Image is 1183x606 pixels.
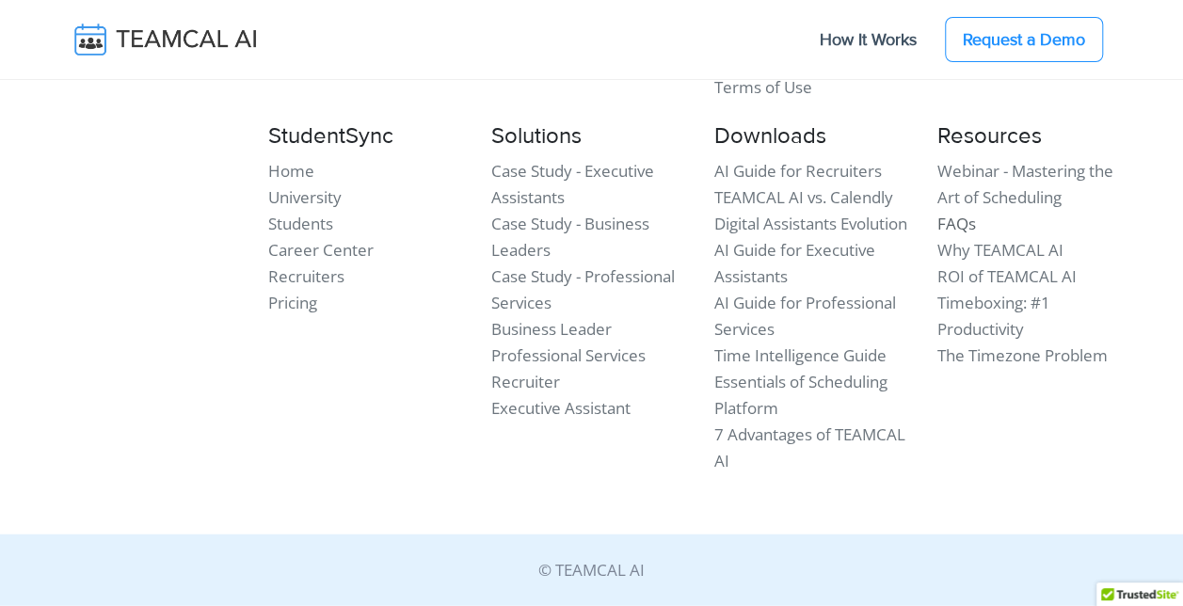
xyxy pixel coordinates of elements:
[491,213,649,261] a: Case Study - Business Leaders
[491,123,692,151] h4: Solutions
[801,20,935,59] a: How It Works
[491,371,560,392] a: Recruiter
[268,213,333,234] a: Students
[937,213,976,234] a: FAQs
[937,123,1138,151] h4: Resources
[491,318,612,340] a: Business Leader
[714,160,882,182] a: AI Guide for Recruiters
[67,557,1117,583] p: © TEAMCAL AI
[268,239,374,261] a: Career Center
[714,371,887,419] a: Essentials of Scheduling Platform
[714,423,905,471] a: 7 Advantages of TEAMCAL AI
[714,213,907,234] a: Digital Assistants Evolution
[491,397,631,419] a: Executive Assistant
[714,292,896,340] a: AI Guide for Professional Services
[937,160,1113,208] a: Webinar - Mastering the Art of Scheduling
[937,265,1077,287] a: ROI of TEAMCAL AI
[268,292,317,313] a: Pricing
[714,123,915,151] h4: Downloads
[268,123,469,151] h4: StudentSync
[714,186,893,208] a: TEAMCAL AI vs. Calendly
[714,76,812,98] a: Terms of Use
[714,239,875,287] a: AI Guide for Executive Assistants
[945,17,1103,62] a: Request a Demo
[268,186,342,208] a: University
[937,239,1063,261] a: Why TEAMCAL AI
[491,344,646,366] a: Professional Services
[937,344,1108,366] a: The Timezone Problem
[268,265,344,287] a: Recruiters
[491,160,654,208] a: Case Study - Executive Assistants
[268,160,314,182] a: Home
[714,344,887,366] a: Time Intelligence Guide
[937,292,1050,340] a: Timeboxing: #1 Productivity
[491,265,675,313] a: Case Study - Professional Services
